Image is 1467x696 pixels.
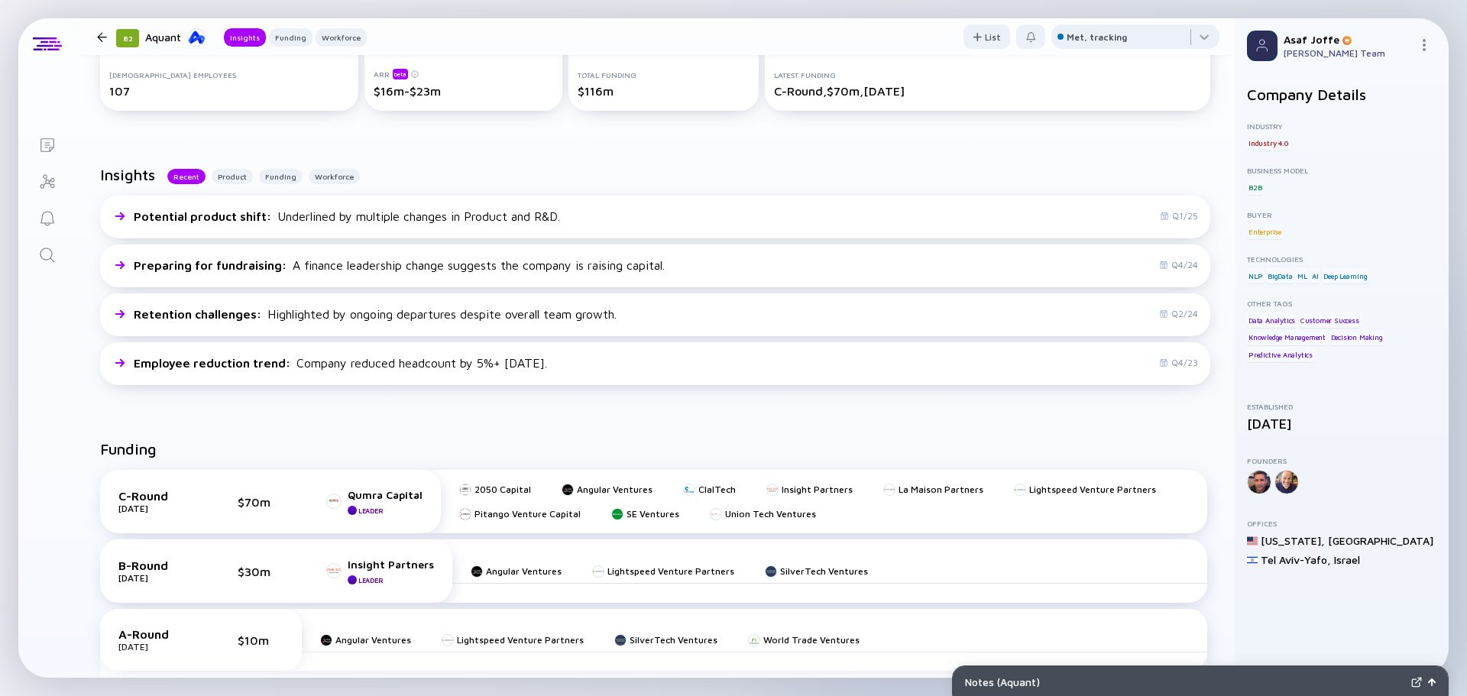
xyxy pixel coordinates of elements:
[118,503,195,514] div: [DATE]
[358,576,383,584] div: Leader
[134,209,560,223] div: Underlined by multiple changes in Product and R&D.
[1160,210,1198,222] div: Q1/25
[1014,484,1156,495] a: Lightspeed Venture Partners
[1247,135,1290,151] div: Industry 4.0
[238,565,283,578] div: $30m
[763,634,860,646] div: World Trade Ventures
[118,558,195,572] div: B-Round
[748,634,860,646] a: World Trade Ventures
[1411,677,1422,688] img: Expand Notes
[309,169,360,184] div: Workforce
[607,565,734,577] div: Lightspeed Venture Partners
[1247,312,1297,328] div: Data Analytics
[486,565,562,577] div: Angular Ventures
[630,634,717,646] div: SilverTech Ventures
[1418,39,1430,51] img: Menu
[259,169,303,184] button: Funding
[883,484,983,495] a: La Maison Partners
[774,84,1201,98] div: C-Round, $70m, [DATE]
[109,70,349,79] div: [DEMOGRAPHIC_DATA] Employees
[1247,299,1436,308] div: Other Tags
[1296,268,1309,283] div: ML
[1284,47,1412,59] div: [PERSON_NAME] Team
[1247,536,1258,546] img: United States Flag
[1159,308,1198,319] div: Q2/24
[1428,678,1436,686] img: Open Notes
[1247,330,1327,345] div: Knowledge Management
[1322,268,1368,283] div: Deep Learning
[1334,553,1360,566] div: Israel
[592,565,734,577] a: Lightspeed Venture Partners
[109,84,349,98] div: 107
[1247,224,1283,239] div: Enterprise
[358,507,383,515] div: Leader
[326,488,423,515] a: Qumra CapitalLeader
[326,558,434,584] a: Insight PartnersLeader
[963,24,1010,49] button: List
[780,565,868,577] div: SilverTech Ventures
[134,258,665,272] div: A finance leadership change suggests the company is raising capital.
[134,356,293,370] span: Employee reduction trend :
[1261,553,1331,566] div: Tel Aviv-Yafo ,
[118,489,195,503] div: C-Round
[698,484,736,495] div: ClalTech
[1247,268,1264,283] div: NLP
[348,558,434,571] div: Insight Partners
[1261,534,1325,547] div: [US_STATE] ,
[562,484,653,495] a: Angular Ventures
[316,30,367,45] div: Workforce
[1247,416,1436,432] div: [DATE]
[965,675,1405,688] div: Notes ( Aquant )
[335,634,411,646] div: Angular Ventures
[1159,357,1198,368] div: Q4/23
[459,484,531,495] a: 2050 Capital
[899,484,983,495] div: La Maison Partners
[118,572,195,584] div: [DATE]
[578,84,750,98] div: $116m
[1247,254,1436,264] div: Technologies
[765,565,868,577] a: SilverTech Ventures
[710,508,816,520] a: Union Tech Ventures
[1247,166,1436,175] div: Business Model
[1247,456,1436,465] div: Founders
[134,356,547,370] div: Company reduced headcount by 5%+ [DATE].
[1284,33,1412,46] div: Asaf Joffe
[1266,268,1294,283] div: BigData
[1247,86,1436,103] h2: Company Details
[18,125,76,162] a: Lists
[118,627,195,641] div: A-Round
[577,484,653,495] div: Angular Ventures
[100,440,157,458] h2: Funding
[459,508,581,520] a: Pitango Venture Capital
[212,169,253,184] button: Product
[145,28,206,47] div: Aquant
[766,484,853,495] a: Insight Partners
[134,307,264,321] span: Retention challenges :
[963,25,1010,49] div: List
[167,169,206,184] button: Recent
[457,634,584,646] div: Lightspeed Venture Partners
[269,28,313,47] button: Funding
[320,634,411,646] a: Angular Ventures
[474,484,531,495] div: 2050 Capital
[1067,31,1127,43] div: Met, tracking
[238,495,283,509] div: $70m
[1299,312,1361,328] div: Customer Success
[100,166,155,183] h2: Insights
[1247,347,1314,362] div: Predictive Analytics
[1247,121,1436,131] div: Industry
[614,634,717,646] a: SilverTech Ventures
[1310,268,1320,283] div: AI
[348,488,423,501] div: Qumra Capital
[224,30,266,45] div: Insights
[1247,210,1436,219] div: Buyer
[134,258,290,272] span: Preparing for fundraising :
[374,84,554,98] div: $16m-$23m
[134,209,274,223] span: Potential product shift :
[116,29,139,47] div: 82
[238,633,283,647] div: $10m
[578,70,750,79] div: Total Funding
